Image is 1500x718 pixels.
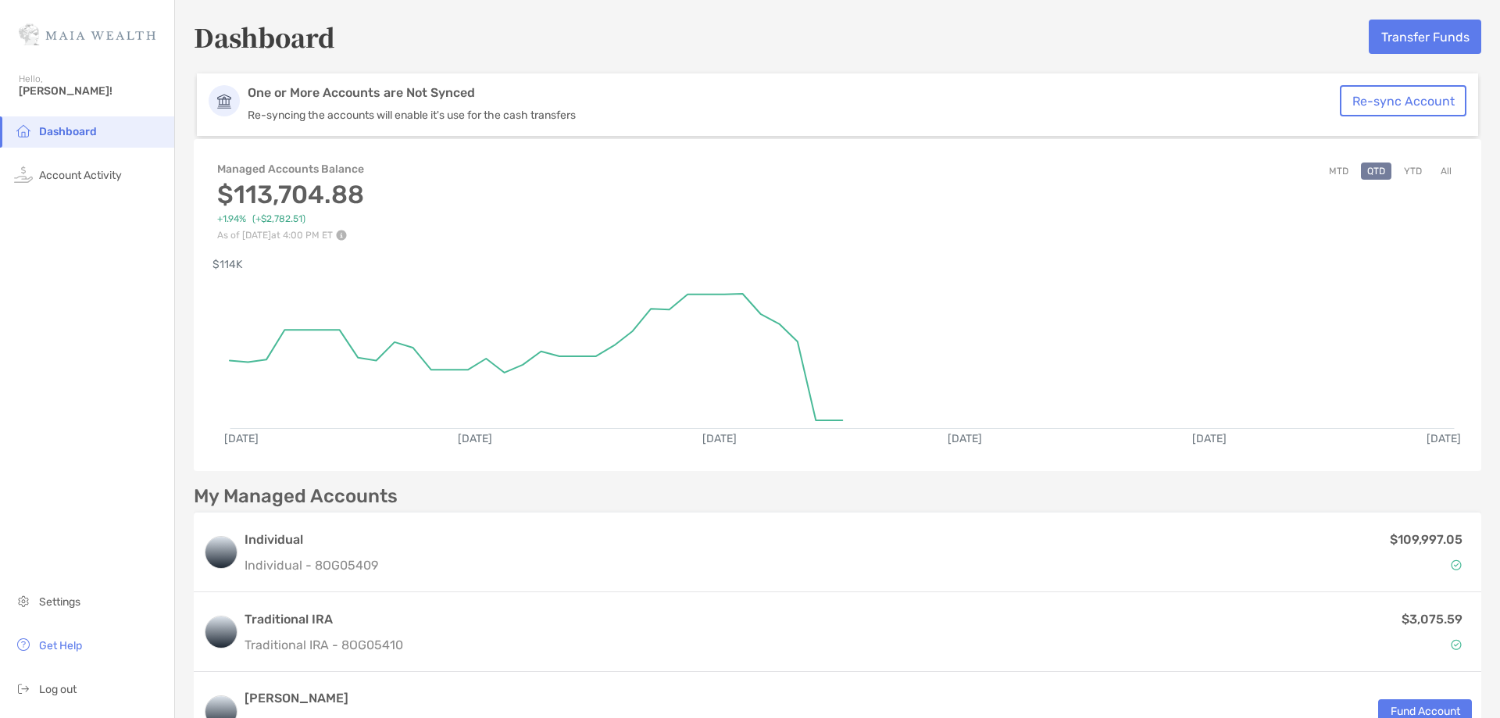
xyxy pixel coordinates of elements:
text: [DATE] [1427,432,1461,445]
img: logo account [205,537,237,568]
p: As of [DATE] at 4:00 PM ET [217,230,366,241]
text: $114K [212,258,243,271]
text: [DATE] [224,432,259,445]
img: Account Status icon [1451,639,1462,650]
img: get-help icon [14,635,33,654]
p: $109,997.05 [1390,530,1462,549]
span: Log out [39,683,77,696]
img: settings icon [14,591,33,610]
span: +1.94% [217,213,246,225]
img: logo account [205,616,237,648]
h4: Managed Accounts Balance [217,163,366,176]
button: Transfer Funds [1369,20,1481,54]
text: [DATE] [948,432,982,445]
p: Re-syncing the accounts will enable it's use for the cash transfers [248,109,1349,122]
text: [DATE] [458,432,492,445]
text: [DATE] [1192,432,1227,445]
h5: Dashboard [194,19,335,55]
span: Account Activity [39,169,122,182]
button: All [1434,163,1458,180]
button: MTD [1323,163,1355,180]
h3: Traditional IRA [245,610,403,629]
p: Traditional IRA - 8OG05410 [245,635,403,655]
span: Settings [39,595,80,609]
img: household icon [14,121,33,140]
button: Re-sync Account [1340,85,1466,116]
button: QTD [1361,163,1391,180]
img: Performance Info [336,230,347,241]
text: [DATE] [702,432,737,445]
h3: $113,704.88 [217,180,366,209]
p: Individual - 8OG05409 [245,555,378,575]
span: Dashboard [39,125,97,138]
button: YTD [1398,163,1428,180]
p: $3,075.59 [1402,609,1462,629]
img: Account Status icon [1451,559,1462,570]
p: My Managed Accounts [194,487,398,506]
img: Zoe Logo [19,6,155,63]
h3: Individual [245,530,378,549]
img: activity icon [14,165,33,184]
span: [PERSON_NAME]! [19,84,165,98]
img: logout icon [14,679,33,698]
h3: [PERSON_NAME] [245,689,417,708]
span: ( +$2,782.51 ) [252,213,305,225]
p: One or More Accounts are Not Synced [248,85,1349,101]
img: Account Icon [209,85,240,116]
span: Get Help [39,639,82,652]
